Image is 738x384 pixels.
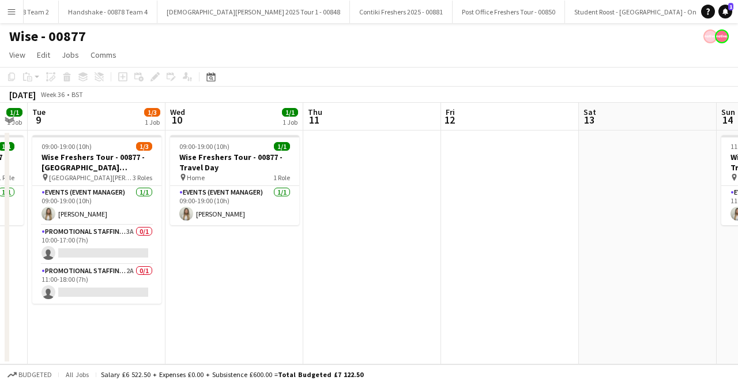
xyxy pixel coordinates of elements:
[136,142,152,151] span: 1/3
[9,89,36,100] div: [DATE]
[308,107,322,117] span: Thu
[32,264,161,304] app-card-role: Promotional Staffing (Brand Ambassadors)2A0/111:00-18:00 (7h)
[9,28,86,45] h1: Wise - 00877
[282,108,298,117] span: 1/1
[42,142,92,151] span: 09:00-19:00 (10h)
[91,50,116,60] span: Comms
[32,47,55,62] a: Edit
[144,108,160,117] span: 1/3
[32,135,161,304] app-job-card: 09:00-19:00 (10h)1/3Wise Freshers Tour - 00877 - [GEOGRAPHIC_DATA][PERSON_NAME] [GEOGRAPHIC_DATA]...
[37,50,50,60] span: Edit
[350,1,453,23] button: Contiki Freshers 2025 - 00881
[31,113,46,126] span: 9
[63,370,91,379] span: All jobs
[38,90,67,99] span: Week 36
[453,1,565,23] button: Post Office Freshers Tour - 00850
[703,29,717,43] app-user-avatar: native Staffing
[582,113,596,126] span: 13
[101,370,363,379] div: Salary £6 522.50 + Expenses £0.00 + Subsistence £600.00 =
[283,118,298,126] div: 1 Job
[274,142,290,151] span: 1/1
[715,29,729,43] app-user-avatar: native Staffing
[62,50,79,60] span: Jobs
[446,107,455,117] span: Fri
[728,3,733,10] span: 1
[718,5,732,18] a: 1
[273,173,290,182] span: 1 Role
[49,173,133,182] span: [GEOGRAPHIC_DATA][PERSON_NAME] Freshers
[306,113,322,126] span: 11
[583,107,596,117] span: Sat
[157,1,350,23] button: [DEMOGRAPHIC_DATA][PERSON_NAME] 2025 Tour 1 - 00848
[278,370,363,379] span: Total Budgeted £7 122.50
[6,108,22,117] span: 1/1
[133,173,152,182] span: 3 Roles
[32,152,161,173] h3: Wise Freshers Tour - 00877 - [GEOGRAPHIC_DATA][PERSON_NAME]
[86,47,121,62] a: Comms
[145,118,160,126] div: 1 Job
[720,113,735,126] span: 14
[168,113,185,126] span: 10
[71,90,83,99] div: BST
[32,186,161,225] app-card-role: Events (Event Manager)1/109:00-19:00 (10h)[PERSON_NAME]
[5,47,30,62] a: View
[187,173,205,182] span: Home
[170,107,185,117] span: Wed
[444,113,455,126] span: 12
[721,107,735,117] span: Sun
[170,152,299,173] h3: Wise Freshers Tour - 00877 - Travel Day
[565,1,726,23] button: Student Roost - [GEOGRAPHIC_DATA] - On-16926
[7,118,22,126] div: 1 Job
[57,47,84,62] a: Jobs
[32,225,161,264] app-card-role: Promotional Staffing (Brand Ambassadors)3A0/110:00-17:00 (7h)
[6,368,54,381] button: Budgeted
[59,1,157,23] button: Handshake - 00878 Team 4
[32,107,46,117] span: Tue
[179,142,229,151] span: 09:00-19:00 (10h)
[9,50,25,60] span: View
[170,135,299,225] app-job-card: 09:00-19:00 (10h)1/1Wise Freshers Tour - 00877 - Travel Day Home1 RoleEvents (Event Manager)1/109...
[18,371,52,379] span: Budgeted
[170,186,299,225] app-card-role: Events (Event Manager)1/109:00-19:00 (10h)[PERSON_NAME]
